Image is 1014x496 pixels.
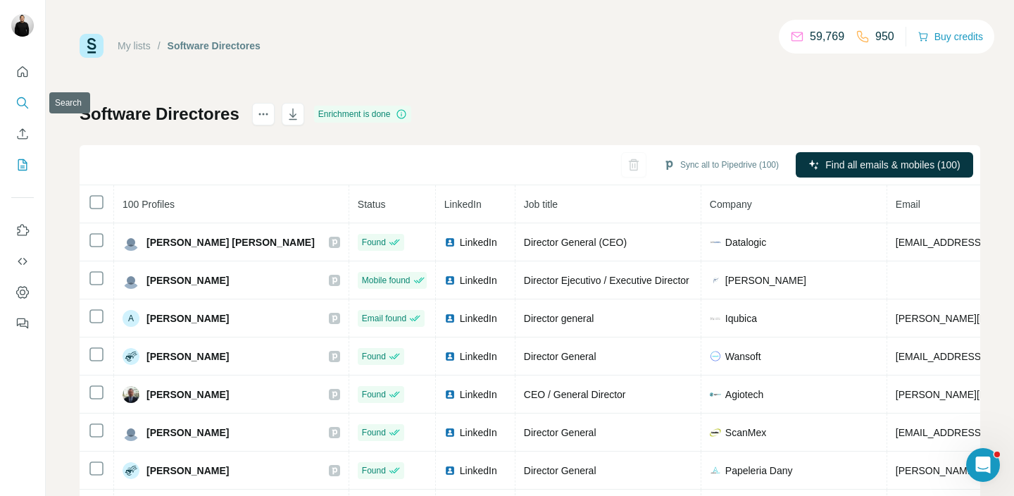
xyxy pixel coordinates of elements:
[825,158,960,172] span: Find all emails & mobiles (100)
[123,199,175,210] span: 100 Profiles
[460,273,497,287] span: LinkedIn
[362,350,386,363] span: Found
[11,249,34,274] button: Use Surfe API
[710,313,721,324] img: company-logo
[146,235,315,249] span: [PERSON_NAME] [PERSON_NAME]
[524,199,558,210] span: Job title
[725,387,763,402] span: Agiotech
[460,311,497,325] span: LinkedIn
[524,351,596,362] span: Director General
[524,313,594,324] span: Director general
[710,275,721,286] img: company-logo
[146,426,229,440] span: [PERSON_NAME]
[710,427,721,438] img: company-logo
[444,199,482,210] span: LinkedIn
[725,273,806,287] span: [PERSON_NAME]
[710,465,721,476] img: company-logo
[362,426,386,439] span: Found
[362,312,406,325] span: Email found
[524,427,596,438] span: Director General
[158,39,161,53] li: /
[146,464,229,478] span: [PERSON_NAME]
[123,348,139,365] img: Avatar
[810,28,844,45] p: 59,769
[444,389,456,400] img: LinkedIn logo
[460,235,497,249] span: LinkedIn
[460,387,497,402] span: LinkedIn
[11,152,34,178] button: My lists
[460,464,497,478] span: LinkedIn
[918,27,983,46] button: Buy credits
[444,427,456,438] img: LinkedIn logo
[11,311,34,336] button: Feedback
[444,237,456,248] img: LinkedIn logo
[875,28,894,45] p: 950
[725,235,766,249] span: Datalogic
[146,273,229,287] span: [PERSON_NAME]
[725,426,766,440] span: ScanMex
[710,389,721,400] img: company-logo
[11,90,34,116] button: Search
[80,34,104,58] img: Surfe Logo
[80,103,239,125] h1: Software Directores
[146,387,229,402] span: [PERSON_NAME]
[725,349,761,364] span: Wansoft
[710,237,721,248] img: company-logo
[896,199,920,210] span: Email
[168,39,261,53] div: Software Directores
[444,351,456,362] img: LinkedIn logo
[725,464,793,478] span: Papeleria Dany
[123,424,139,441] img: Avatar
[358,199,386,210] span: Status
[11,280,34,305] button: Dashboard
[252,103,275,125] button: actions
[362,236,386,249] span: Found
[123,272,139,289] img: Avatar
[146,349,229,364] span: [PERSON_NAME]
[966,448,1000,482] iframe: Intercom live chat
[444,275,456,286] img: LinkedIn logo
[444,465,456,476] img: LinkedIn logo
[524,275,689,286] span: Director Ejecutivo / Executive Director
[11,59,34,85] button: Quick start
[796,152,973,178] button: Find all emails & mobiles (100)
[123,462,139,479] img: Avatar
[314,106,412,123] div: Enrichment is done
[460,349,497,364] span: LinkedIn
[11,218,34,243] button: Use Surfe on LinkedIn
[11,14,34,37] img: Avatar
[460,426,497,440] span: LinkedIn
[710,351,721,362] img: company-logo
[710,199,752,210] span: Company
[11,121,34,147] button: Enrich CSV
[362,274,411,287] span: Mobile found
[123,310,139,327] div: A
[444,313,456,324] img: LinkedIn logo
[123,234,139,251] img: Avatar
[362,388,386,401] span: Found
[123,386,139,403] img: Avatar
[146,311,229,325] span: [PERSON_NAME]
[653,154,789,175] button: Sync all to Pipedrive (100)
[524,237,627,248] span: Director General (CEO)
[118,40,151,51] a: My lists
[725,311,757,325] span: Iqubica
[524,389,626,400] span: CEO / General Director
[524,465,596,476] span: Director General
[362,464,386,477] span: Found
